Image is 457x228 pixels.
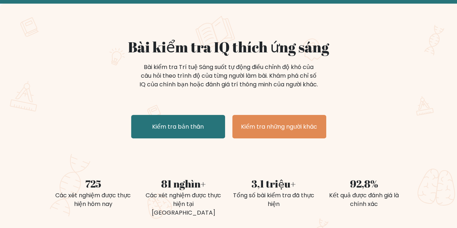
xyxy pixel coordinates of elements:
font: 725 [85,177,101,190]
font: Tổng số bài kiểm tra đã thực hiện [233,191,314,208]
font: Bài kiểm tra Trí tuệ Sáng suốt tự động điều chỉnh độ khó của câu hỏi theo trình độ của từng người... [139,63,318,89]
font: 3,1 triệu+ [251,177,296,190]
font: Kiểm tra bản thân [152,122,204,131]
font: Các xét nghiệm được thực hiện tại [GEOGRAPHIC_DATA] [146,191,221,217]
a: Kiểm tra những người khác [232,115,326,138]
a: Kiểm tra bản thân [131,115,225,138]
font: Kết quả được đánh giá là chính xác [329,191,399,208]
font: Kiểm tra những người khác [241,122,317,131]
font: Bài kiểm tra IQ thích ứng sáng [128,37,329,57]
font: Các xét nghiệm được thực hiện hôm nay [55,191,131,208]
font: 92,8% [350,177,378,190]
font: 81 nghìn+ [161,177,206,190]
